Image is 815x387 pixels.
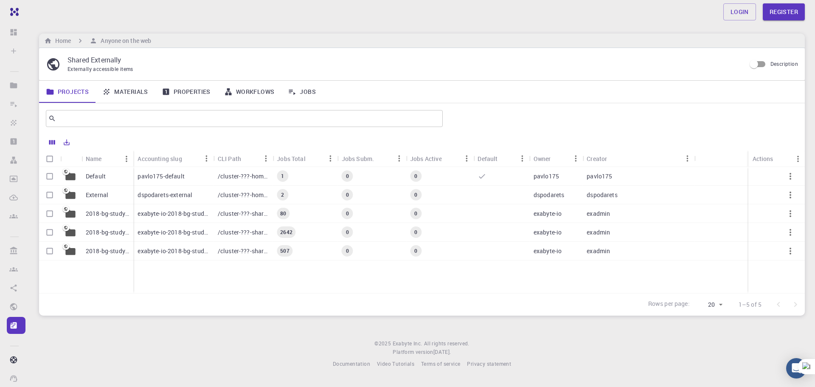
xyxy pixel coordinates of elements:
[753,150,773,167] div: Actions
[467,360,511,367] span: Privacy statement
[343,191,352,198] span: 0
[516,152,529,165] button: Menu
[138,150,182,167] div: Accounting slug
[42,36,153,45] nav: breadcrumb
[460,152,473,165] button: Menu
[52,36,71,45] h6: Home
[648,299,690,309] p: Rows per page:
[218,209,268,218] p: /cluster-???-share/groups/exabyte-io/exabyte-io-2018-bg-study-phase-i-ph
[218,228,268,237] p: /cluster-???-share/groups/exabyte-io/exabyte-io-2018-bg-study-phase-iii
[86,247,129,255] p: 2018-bg-study-phase-I
[534,150,551,167] div: Owner
[277,247,292,254] span: 507
[393,348,433,356] span: Platform version
[786,358,807,379] div: Open Intercom Messenger
[96,81,155,103] a: Materials
[155,81,217,103] a: Properties
[278,191,287,198] span: 2
[120,152,133,166] button: Menu
[377,360,414,367] span: Video Tutorials
[791,152,805,166] button: Menu
[473,150,529,167] div: Default
[374,339,392,348] span: © 2025
[410,150,442,167] div: Jobs Active
[138,228,209,237] p: exabyte-io-2018-bg-study-phase-iii
[218,191,268,199] p: /cluster-???-home/dspodarets/dspodarets-external
[534,228,562,237] p: exabyte-io
[723,3,756,20] a: Login
[411,191,421,198] span: 0
[343,210,352,217] span: 0
[569,152,582,165] button: Menu
[587,228,610,237] p: exadmin
[343,172,352,180] span: 0
[277,229,296,236] span: 2642
[138,191,192,199] p: dspodarets-external
[770,60,798,67] span: Description
[411,210,421,217] span: 0
[138,247,209,255] p: exabyte-io-2018-bg-study-phase-i
[433,348,451,355] span: [DATE] .
[277,210,289,217] span: 80
[218,150,241,167] div: CLI Path
[534,209,562,218] p: exabyte-io
[138,209,209,218] p: exabyte-io-2018-bg-study-phase-i-ph
[45,136,59,149] button: Columns
[278,172,287,180] span: 1
[534,247,562,255] p: exabyte-io
[67,55,739,65] p: Shared Externally
[7,8,19,16] img: logo
[333,360,370,368] a: Documentation
[534,191,565,199] p: dspodarets
[102,152,115,166] button: Sort
[433,348,451,356] a: [DATE].
[424,339,469,348] span: All rights reserved.
[763,3,805,20] a: Register
[60,150,81,167] div: Icon
[86,191,108,199] p: External
[218,172,268,181] p: /cluster-???-home/pavlo175/pavlo175-default
[86,172,106,181] p: Default
[138,172,184,181] p: pavlo175-default
[218,247,268,255] p: /cluster-???-share/groups/exabyte-io/exabyte-io-2018-bg-study-phase-i
[587,247,610,255] p: exadmin
[133,150,213,167] div: Accounting slug
[81,150,133,167] div: Name
[392,152,406,165] button: Menu
[478,150,497,167] div: Default
[86,228,129,237] p: 2018-bg-study-phase-III
[587,191,618,199] p: dspodarets
[333,360,370,367] span: Documentation
[273,150,337,167] div: Jobs Total
[342,150,374,167] div: Jobs Subm.
[421,360,460,368] a: Terms of service
[337,150,406,167] div: Jobs Subm.
[97,36,151,45] h6: Anyone on the web
[200,152,214,165] button: Menu
[406,150,473,167] div: Jobs Active
[467,360,511,368] a: Privacy statement
[411,172,421,180] span: 0
[86,150,102,167] div: Name
[39,81,96,103] a: Projects
[377,360,414,368] a: Video Tutorials
[534,172,559,181] p: pavlo175
[182,152,196,165] button: Sort
[587,150,607,167] div: Creator
[739,300,762,309] p: 1–5 of 5
[587,209,610,218] p: exadmin
[607,152,621,165] button: Sort
[393,339,422,348] a: Exabyte Inc.
[587,172,612,181] p: pavlo175
[421,360,460,367] span: Terms of service
[681,152,694,165] button: Menu
[281,81,323,103] a: Jobs
[217,81,281,103] a: Workflows
[529,150,582,167] div: Owner
[582,150,694,167] div: Creator
[411,229,421,236] span: 0
[259,152,273,165] button: Menu
[277,150,306,167] div: Jobs Total
[59,136,74,149] button: Export
[343,229,352,236] span: 0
